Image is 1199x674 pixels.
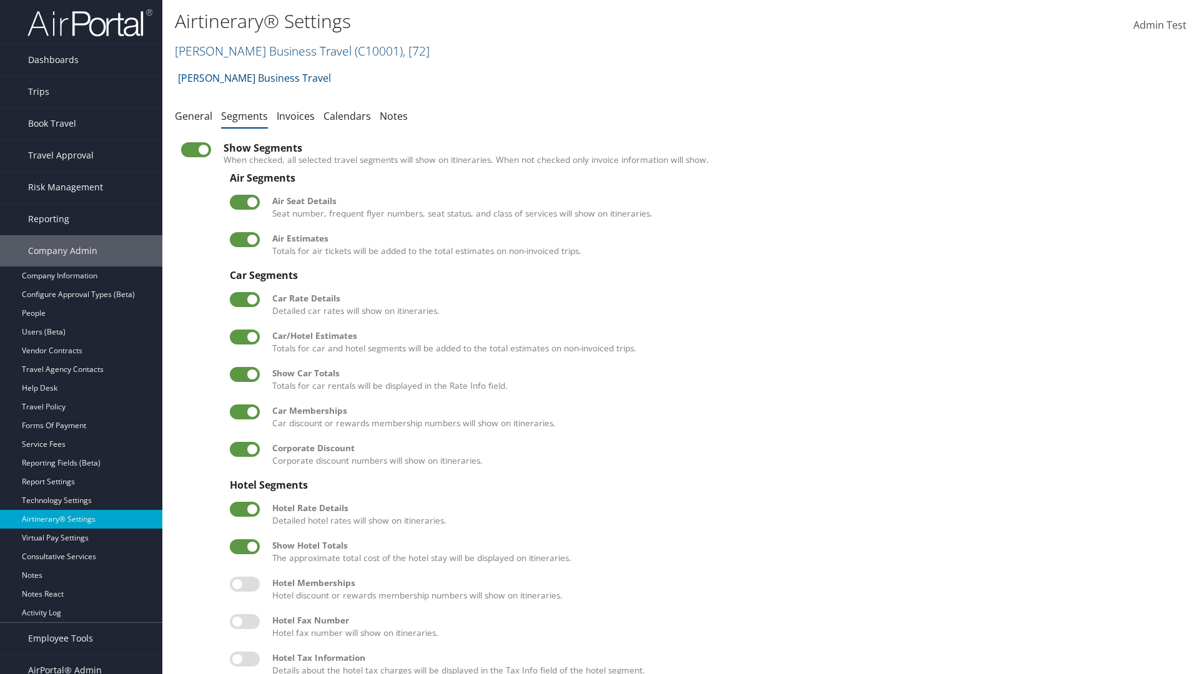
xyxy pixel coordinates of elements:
[28,108,76,139] span: Book Travel
[272,652,1174,664] div: Hotel Tax Information
[175,8,849,34] h1: Airtinerary® Settings
[355,42,403,59] span: ( C10001 )
[28,140,94,171] span: Travel Approval
[323,109,371,123] a: Calendars
[272,367,1174,393] label: Totals for car rentals will be displayed in the Rate Info field.
[28,172,103,203] span: Risk Management
[272,195,1174,220] label: Seat number, frequent flyer numbers, seat status, and class of services will show on itineraries.
[230,172,1174,183] div: Air Segments
[28,623,93,654] span: Employee Tools
[272,502,1174,514] div: Hotel Rate Details
[28,203,69,235] span: Reporting
[230,270,1174,281] div: Car Segments
[272,614,1174,640] label: Hotel fax number will show on itineraries.
[272,404,1174,430] label: Car discount or rewards membership numbers will show on itineraries.
[28,76,49,107] span: Trips
[272,195,1174,207] div: Air Seat Details
[403,42,430,59] span: , [ 72 ]
[28,235,97,266] span: Company Admin
[272,502,1174,527] label: Detailed hotel rates will show on itineraries.
[230,479,1174,491] div: Hotel Segments
[272,442,1174,467] label: Corporate discount numbers will show on itineraries.
[272,292,1174,318] label: Detailed car rates will show on itineraries.
[28,44,79,76] span: Dashboards
[221,109,268,123] a: Segments
[272,232,1174,245] div: Air Estimates
[272,292,1174,305] div: Car Rate Details
[277,109,315,123] a: Invoices
[272,539,1174,565] label: The approximate total cost of the hotel stay will be displayed on itineraries.
[1133,18,1187,32] span: Admin Test
[380,109,408,123] a: Notes
[178,66,331,90] a: [PERSON_NAME] Business Travel
[272,442,1174,454] div: Corporate Discount
[272,577,1174,602] label: Hotel discount or rewards membership numbers will show on itineraries.
[224,142,1180,154] div: Show Segments
[27,8,152,37] img: airportal-logo.png
[1133,6,1187,45] a: Admin Test
[272,232,1174,258] label: Totals for air tickets will be added to the total estimates on non-invoiced trips.
[272,330,1174,355] label: Totals for car and hotel segments will be added to the total estimates on non-invoiced trips.
[175,42,430,59] a: [PERSON_NAME] Business Travel
[272,539,1174,552] div: Show Hotel Totals
[272,367,1174,379] div: Show Car Totals
[272,614,1174,627] div: Hotel Fax Number
[272,577,1174,589] div: Hotel Memberships
[272,404,1174,417] div: Car Memberships
[175,109,212,123] a: General
[224,154,1180,166] label: When checked, all selected travel segments will show on itineraries. When not checked only invoic...
[272,330,1174,342] div: Car/Hotel Estimates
